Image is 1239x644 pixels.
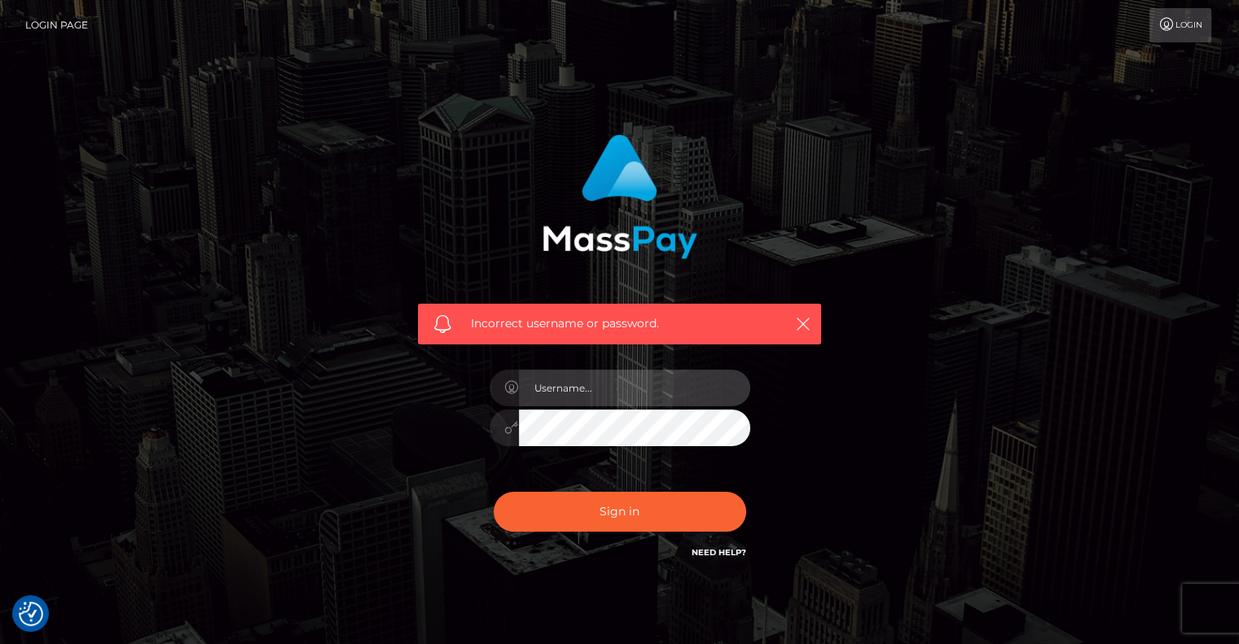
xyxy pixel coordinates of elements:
[25,8,88,42] a: Login Page
[692,547,746,558] a: Need Help?
[1149,8,1211,42] a: Login
[19,602,43,626] button: Consent Preferences
[543,134,697,259] img: MassPay Login
[494,492,746,532] button: Sign in
[19,602,43,626] img: Revisit consent button
[519,370,750,406] input: Username...
[471,315,768,332] span: Incorrect username or password.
